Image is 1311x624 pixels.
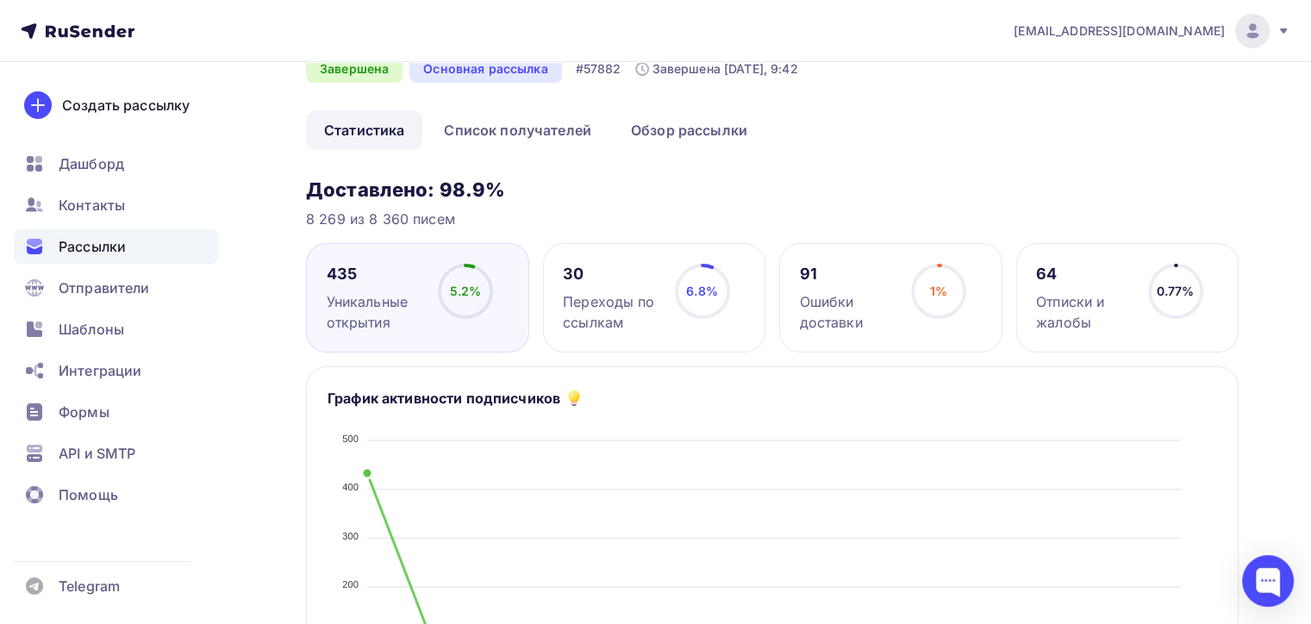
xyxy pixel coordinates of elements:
a: Статистика [306,110,422,150]
div: 435 [327,264,423,284]
span: Контакты [59,195,125,215]
a: Дашборд [14,147,219,181]
div: Завершена [306,55,403,83]
div: 8 269 из 8 360 писем [306,209,1239,229]
span: Рассылки [59,236,126,257]
div: 91 [800,264,896,284]
a: Шаблоны [14,312,219,346]
div: Ошибки доставки [800,291,896,333]
span: API и SMTP [59,443,135,464]
a: Формы [14,395,219,429]
span: Интеграции [59,360,141,381]
a: Отправители [14,271,219,305]
div: Отписки и жалобы [1036,291,1133,333]
span: Помощь [59,484,118,505]
span: Формы [59,402,109,422]
a: Список получателей [426,110,609,150]
h5: График активности подписчиков [328,388,560,409]
tspan: 300 [342,531,359,541]
div: Основная рассылка [409,55,561,83]
div: #57882 [576,60,621,78]
h3: Доставлено: 98.9% [306,178,1239,202]
div: Создать рассылку [62,95,190,115]
div: 30 [563,264,659,284]
a: Рассылки [14,229,219,264]
span: Шаблоны [59,319,124,340]
a: [EMAIL_ADDRESS][DOMAIN_NAME] [1014,14,1290,48]
span: Дашборд [59,153,124,174]
span: [EMAIL_ADDRESS][DOMAIN_NAME] [1014,22,1225,40]
span: 0.77% [1157,284,1195,298]
span: 5.2% [450,284,482,298]
tspan: 400 [342,482,359,492]
div: Завершена [DATE], 9:42 [635,60,798,78]
tspan: 200 [342,580,359,590]
div: Переходы по ссылкам [563,291,659,333]
span: Отправители [59,278,150,298]
div: 64 [1036,264,1133,284]
span: 6.8% [686,284,718,298]
tspan: 500 [342,434,359,444]
a: Обзор рассылки [613,110,765,150]
div: Уникальные открытия [327,291,423,333]
span: 1% [930,284,947,298]
a: Контакты [14,188,219,222]
span: Telegram [59,576,120,596]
